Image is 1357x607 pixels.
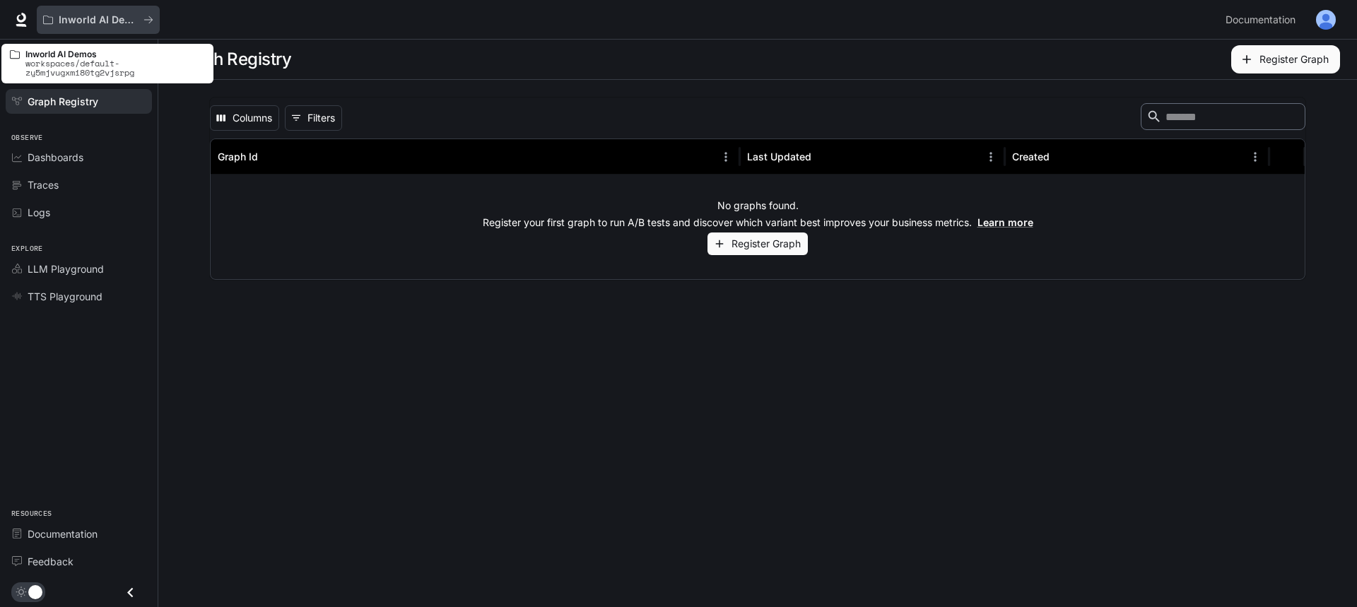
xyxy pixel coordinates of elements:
span: Graph Registry [28,94,98,109]
p: workspaces/default-zy5mjvugxmi80tg2vjsrpg [25,59,205,77]
span: Documentation [1226,11,1296,29]
span: Logs [28,205,50,220]
button: Show filters [285,105,342,131]
span: TTS Playground [28,289,102,304]
button: Select columns [210,105,279,131]
button: Sort [1051,146,1072,167]
div: Graph Id [218,151,258,163]
p: Register your first graph to run A/B tests and discover which variant best improves your business... [483,216,1033,230]
button: User avatar [1312,6,1340,34]
button: Menu [715,146,736,167]
a: Learn more [977,216,1033,228]
p: Inworld AI Demos [59,14,138,26]
button: Register Graph [1231,45,1340,73]
a: Traces [6,172,152,197]
p: No graphs found. [717,199,799,213]
a: Graph Registry [6,89,152,114]
a: Dashboards [6,145,152,170]
button: Sort [259,146,281,167]
img: User avatar [1316,10,1336,30]
h1: Graph Registry [175,45,291,73]
span: Dashboards [28,150,83,165]
a: Feedback [6,549,152,574]
span: Documentation [28,526,98,541]
span: Traces [28,177,59,192]
a: TTS Playground [6,284,152,309]
span: LLM Playground [28,261,104,276]
button: Sort [813,146,834,167]
button: Register Graph [707,232,808,256]
a: LLM Playground [6,257,152,281]
div: Last Updated [747,151,811,163]
span: Feedback [28,554,74,569]
button: All workspaces [37,6,160,34]
div: Search [1141,103,1305,133]
a: Documentation [1220,6,1306,34]
button: Menu [1245,146,1266,167]
div: Created [1012,151,1050,163]
button: Menu [980,146,1001,167]
a: Logs [6,200,152,225]
a: Documentation [6,521,152,546]
button: Close drawer [114,578,146,607]
span: Dark mode toggle [28,584,42,599]
p: Inworld AI Demos [25,49,205,59]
